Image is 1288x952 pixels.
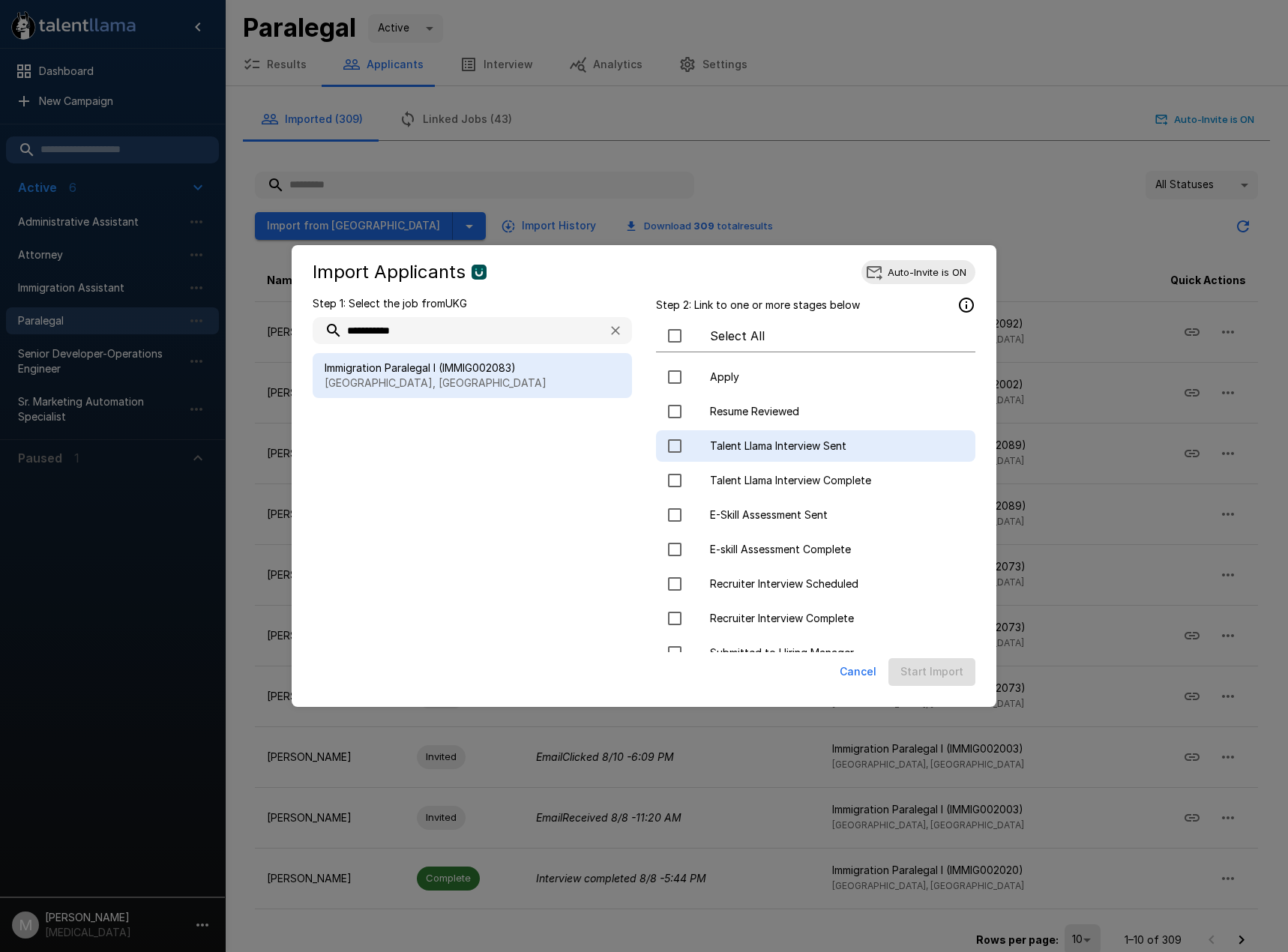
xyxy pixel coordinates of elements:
[325,376,620,391] p: [GEOGRAPHIC_DATA], [GEOGRAPHIC_DATA]
[710,645,963,660] span: Submitted to Hiring Manager
[313,296,632,311] p: Step 1: Select the job from UKG
[656,298,860,313] p: Step 2: Link to one or more stages below
[710,439,963,454] span: Talent Llama Interview Sent
[656,361,975,393] div: Apply
[710,507,963,522] span: E-Skill Assessment Sent
[325,361,620,376] span: Immigration Paralegal I (IMMIG002083)
[710,327,963,345] span: Select All
[656,499,975,531] div: E-Skill Assessment Sent
[957,296,975,314] svg: Applicants that are currently in these stages will be imported.
[710,542,963,557] span: E-skill Assessment Complete
[656,568,975,600] div: Recruiter Interview Scheduled
[313,353,632,398] div: Immigration Paralegal I (IMMIG002083)[GEOGRAPHIC_DATA], [GEOGRAPHIC_DATA]
[656,430,975,462] div: Talent Llama Interview Sent
[472,265,487,280] img: ukg_logo.jpeg
[656,637,975,669] div: Submitted to Hiring Manager
[656,534,975,565] div: E-skill Assessment Complete
[656,320,975,352] div: Select All
[710,473,963,488] span: Talent Llama Interview Complete
[710,404,963,419] span: Resume Reviewed
[656,396,975,427] div: Resume Reviewed
[656,603,975,634] div: Recruiter Interview Complete
[710,576,963,591] span: Recruiter Interview Scheduled
[656,465,975,496] div: Talent Llama Interview Complete
[710,611,963,626] span: Recruiter Interview Complete
[879,266,975,278] span: Auto-Invite is ON
[313,260,466,284] h5: Import Applicants
[710,370,963,385] span: Apply
[834,658,882,686] button: Cancel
